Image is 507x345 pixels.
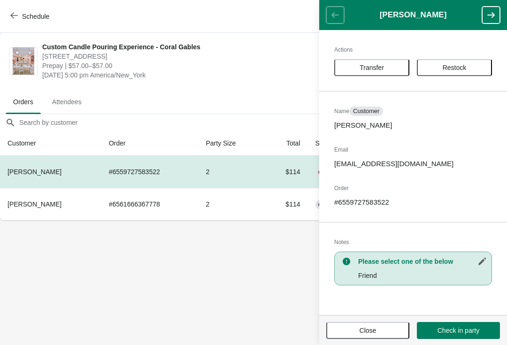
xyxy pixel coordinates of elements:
[42,52,326,61] span: [STREET_ADDRESS]
[198,156,264,188] td: 2
[334,184,492,193] h2: Order
[42,42,326,52] span: Custom Candle Pouring Experience - Coral Gables
[443,64,467,71] span: Restock
[334,159,492,169] p: [EMAIL_ADDRESS][DOMAIN_NAME]
[308,131,366,156] th: Status
[101,131,199,156] th: Order
[5,8,57,25] button: Schedule
[42,61,326,70] span: Prepay | $57.00–$57.00
[42,70,326,80] span: [DATE] 5:00 pm America/New_York
[13,47,35,75] img: Custom Candle Pouring Experience - Coral Gables
[344,10,482,20] h1: [PERSON_NAME]
[334,59,409,76] button: Transfer
[19,114,507,131] input: Search by customer
[353,107,379,115] span: Customer
[360,327,376,334] span: Close
[360,64,384,71] span: Transfer
[198,131,264,156] th: Party Size
[264,156,308,188] td: $114
[438,327,479,334] span: Check in party
[326,322,409,339] button: Close
[358,271,487,280] p: Friend
[264,188,308,220] td: $114
[358,257,487,266] h3: Please select one of the below
[22,13,49,20] span: Schedule
[101,188,199,220] td: # 6561666367778
[101,156,199,188] td: # 6559727583522
[334,198,492,207] p: # 6559727583522
[417,59,492,76] button: Restock
[8,168,61,176] span: [PERSON_NAME]
[334,145,492,154] h2: Email
[334,238,492,247] h2: Notes
[8,200,61,208] span: [PERSON_NAME]
[334,45,492,54] h2: Actions
[334,107,492,116] h2: Name
[45,93,89,110] span: Attendees
[198,188,264,220] td: 2
[264,131,308,156] th: Total
[334,121,492,130] p: [PERSON_NAME]
[6,93,41,110] span: Orders
[417,322,500,339] button: Check in party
